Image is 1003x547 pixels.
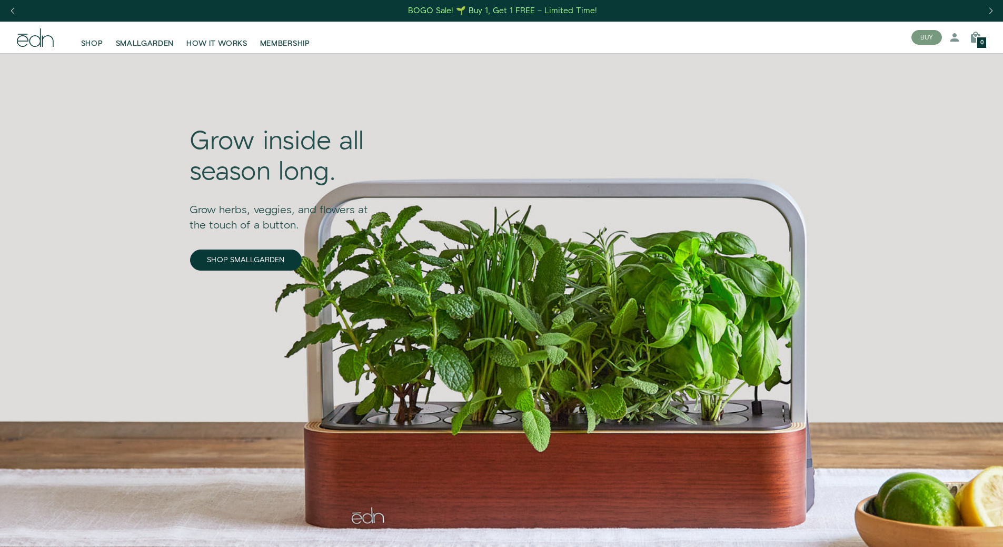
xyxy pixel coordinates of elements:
[254,26,316,49] a: MEMBERSHIP
[190,250,302,271] a: SHOP SMALLGARDEN
[116,38,174,49] span: SMALLGARDEN
[922,515,992,542] iframe: Opens a widget where you can find more information
[260,38,310,49] span: MEMBERSHIP
[190,188,384,233] div: Grow herbs, veggies, and flowers at the touch of a button.
[190,127,384,187] div: Grow inside all season long.
[980,40,984,46] span: 0
[911,30,942,45] button: BUY
[180,26,253,49] a: HOW IT WORKS
[186,38,247,49] span: HOW IT WORKS
[75,26,110,49] a: SHOP
[407,3,598,19] a: BOGO Sale! 🌱 Buy 1, Get 1 FREE – Limited Time!
[110,26,181,49] a: SMALLGARDEN
[408,5,597,16] div: BOGO Sale! 🌱 Buy 1, Get 1 FREE – Limited Time!
[81,38,103,49] span: SHOP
